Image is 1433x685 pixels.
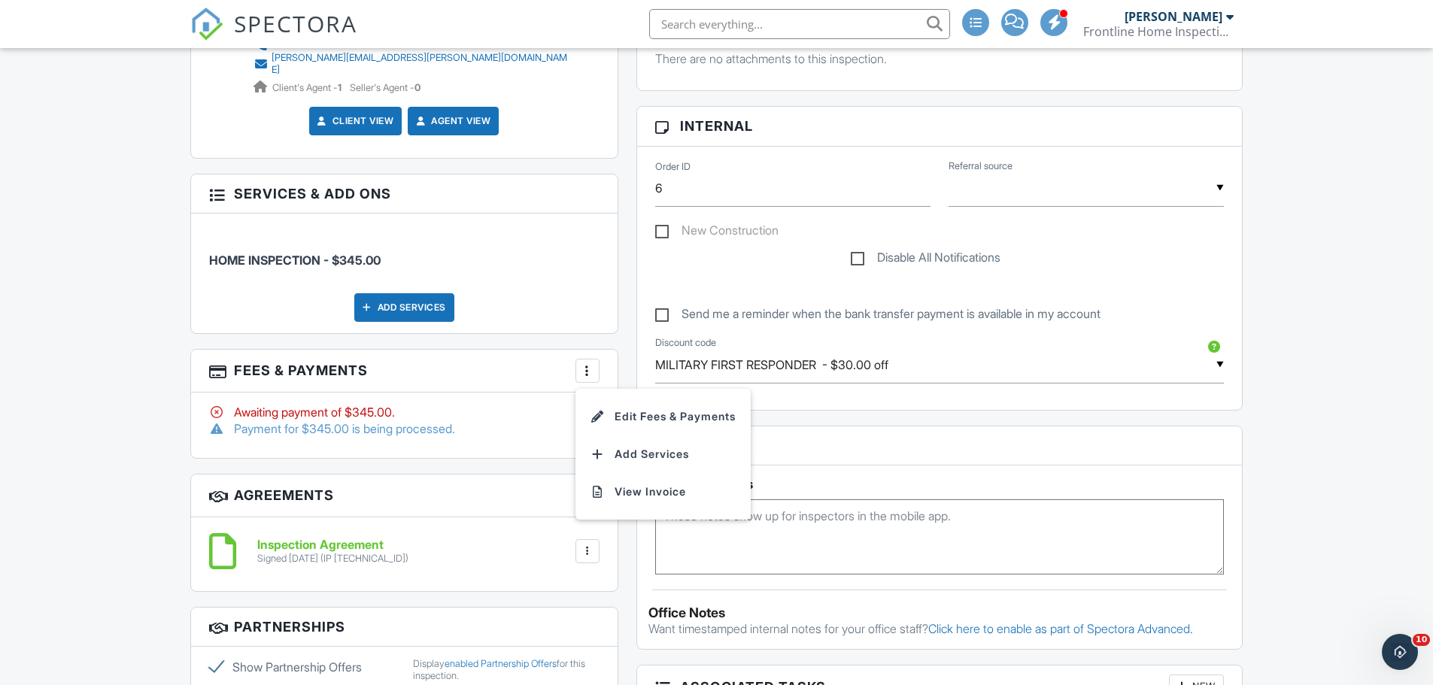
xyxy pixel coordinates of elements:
[209,658,396,676] label: Show Partnership Offers
[191,608,618,647] h3: Partnerships
[257,538,408,565] a: Inspection Agreement Signed [DATE] (IP [TECHNICAL_ID])
[655,223,779,242] label: New Construction
[354,293,454,322] div: Add Services
[928,621,1193,636] a: Click here to enable as part of Spectora Advanced.
[655,160,691,174] label: Order ID
[190,20,357,52] a: SPECTORA
[209,404,600,420] div: Awaiting payment of $345.00.
[209,253,381,268] span: HOME INSPECTION - $345.00
[257,538,408,552] h6: Inspection Agreement
[655,307,1101,326] label: Send me a reminder when the bank transfer payment is available in my account
[655,336,716,350] label: Discount code
[257,553,408,565] div: Signed [DATE] (IP [TECHNICAL_ID])
[637,426,1243,465] h3: Notes
[648,605,1231,620] div: Office Notes
[414,82,420,93] strong: 0
[191,350,618,393] h3: Fees & Payments
[1413,634,1430,646] span: 10
[209,420,600,437] div: Payment for $345.00 is being processed.
[655,50,1225,67] p: There are no attachments to this inspection.
[191,174,618,214] h3: Services & Add ons
[851,250,1000,269] label: Disable All Notifications
[314,114,394,129] a: Client View
[1382,634,1418,670] iframe: Intercom live chat
[413,658,600,682] div: Display for this inspection.
[191,474,618,517] h3: Agreements
[445,658,557,669] a: enabled Partnership Offers
[637,107,1243,146] h3: Internal
[272,52,572,76] div: [PERSON_NAME][EMAIL_ADDRESS][PERSON_NAME][DOMAIN_NAME]
[649,9,950,39] input: Search everything...
[648,620,1231,637] p: Want timestamped internal notes for your office staff?
[949,159,1013,173] label: Referral source
[272,82,344,93] span: Client's Agent -
[254,52,572,76] a: [PERSON_NAME][EMAIL_ADDRESS][PERSON_NAME][DOMAIN_NAME]
[338,82,342,93] strong: 1
[234,8,357,39] span: SPECTORA
[655,477,1225,492] h5: Inspector Notes
[413,114,490,129] a: Agent View
[1083,24,1234,39] div: Frontline Home Inspections
[209,225,600,280] li: Service: HOME INSPECTION
[1125,9,1222,24] div: [PERSON_NAME]
[190,8,223,41] img: The Best Home Inspection Software - Spectora
[350,82,420,93] span: Seller's Agent -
